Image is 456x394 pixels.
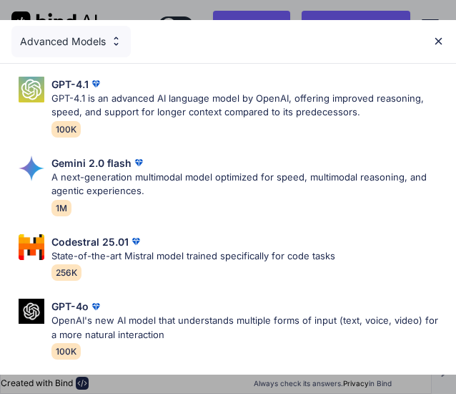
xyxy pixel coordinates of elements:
p: Gemini 2.0 flash [51,155,132,170]
img: premium [89,77,103,91]
div: Advanced Models [11,26,131,57]
span: 100K [51,121,81,138]
span: 1M [51,200,71,216]
span: 100K [51,343,81,360]
p: State-of-the-art Mistral model trained specifically for code tasks [51,249,335,264]
img: Pick Models [19,234,44,260]
img: premium [129,234,143,249]
p: Codestral 25.01 [51,234,129,249]
img: close [432,35,445,47]
p: GPT-4o [51,299,89,314]
img: premium [132,155,146,170]
p: GPT-4.1 is an advanced AI language model by OpenAI, offering improved reasoning, speed, and suppo... [51,92,445,120]
img: Pick Models [19,299,44,324]
img: premium [89,299,103,314]
p: A next-generation multimodal model optimized for speed, multimodal reasoning, and agentic experie... [51,170,445,198]
span: 256K [51,264,81,281]
img: Pick Models [19,77,44,102]
p: OpenAI's new AI model that understands multiple forms of input (text, voice, video) for a more na... [51,314,445,342]
img: Pick Models [19,155,44,181]
p: GPT-4.1 [51,77,89,92]
img: Pick Models [110,35,122,47]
